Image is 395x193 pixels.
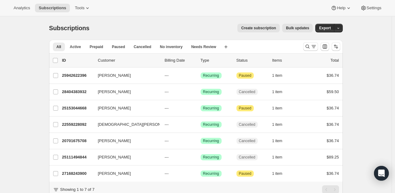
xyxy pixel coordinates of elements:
span: $36.74 [327,171,339,176]
p: Total [330,57,339,64]
p: Customer [98,57,160,64]
span: Needs Review [191,44,216,49]
span: Paused [239,73,252,78]
span: 1 item [272,122,282,127]
div: 28404383932[PERSON_NAME]---SuccessRecurringCancelled1 item$59.50 [62,88,339,96]
span: 1 item [272,89,282,94]
span: Settings [367,6,381,10]
span: --- [165,171,169,176]
button: 1 item [272,137,289,145]
span: Analytics [14,6,30,10]
div: Items [272,57,303,64]
span: Create subscription [241,26,276,31]
span: [PERSON_NAME] [98,170,131,177]
div: IDCustomerBilling DateTypeStatusItemsTotal [62,57,339,64]
span: Active [70,44,81,49]
button: 1 item [272,71,289,80]
button: Customize table column order and visibility [321,42,329,51]
span: $36.74 [327,73,339,78]
button: 1 item [272,169,289,178]
button: [PERSON_NAME] [94,152,156,162]
button: 1 item [272,104,289,113]
span: [DEMOGRAPHIC_DATA][PERSON_NAME] [98,121,176,128]
p: 28404383932 [62,89,93,95]
span: Tools [75,6,84,10]
button: [PERSON_NAME] [94,71,156,80]
button: Sort the results [332,42,340,51]
span: --- [165,122,169,127]
span: Cancelled [239,122,255,127]
button: [PERSON_NAME] [94,169,156,179]
button: Analytics [10,4,34,12]
div: 25111494844[PERSON_NAME]---SuccessRecurringCancelled1 item$89.25 [62,153,339,162]
button: Bulk updates [282,24,313,32]
span: $36.74 [327,138,339,143]
span: Recurring [203,89,219,94]
span: $59.50 [327,89,339,94]
span: $36.74 [327,106,339,110]
p: 22559228092 [62,121,93,128]
span: --- [165,73,169,78]
span: Subscriptions [39,6,66,10]
span: Prepaid [90,44,103,49]
span: [PERSON_NAME] [98,154,131,160]
div: 22559228092[DEMOGRAPHIC_DATA][PERSON_NAME]---SuccessRecurringCancelled1 item$36.74 [62,120,339,129]
span: $36.74 [327,122,339,127]
p: 25942622396 [62,72,93,79]
div: Open Intercom Messenger [374,166,389,181]
span: Recurring [203,138,219,143]
p: Showing 1 to 7 of 7 [60,187,95,193]
button: [PERSON_NAME] [94,103,156,113]
span: 1 item [272,106,282,111]
span: Help [337,6,345,10]
span: Recurring [203,155,219,160]
span: [PERSON_NAME] [98,89,131,95]
button: [PERSON_NAME] [94,136,156,146]
div: 27168243900[PERSON_NAME]---SuccessRecurringAttentionPaused1 item$36.74 [62,169,339,178]
p: 25111494844 [62,154,93,160]
span: --- [165,89,169,94]
button: [DEMOGRAPHIC_DATA][PERSON_NAME] [94,120,156,129]
div: 25153044668[PERSON_NAME]---SuccessRecurringAttentionPaused1 item$36.74 [62,104,339,113]
span: [PERSON_NAME] [98,138,131,144]
span: All [57,44,61,49]
button: Tools [71,4,94,12]
span: Export [319,26,331,31]
button: Create subscription [237,24,280,32]
span: Subscriptions [49,25,90,31]
span: Cancelled [134,44,151,49]
span: Paused [239,171,252,176]
button: Settings [357,4,385,12]
span: Bulk updates [286,26,309,31]
button: 1 item [272,153,289,162]
button: [PERSON_NAME] [94,87,156,97]
span: Recurring [203,73,219,78]
div: 25942622396[PERSON_NAME]---SuccessRecurringAttentionPaused1 item$36.74 [62,71,339,80]
div: Type [201,57,231,64]
span: [PERSON_NAME] [98,72,131,79]
button: Help [327,4,355,12]
span: --- [165,106,169,110]
span: 1 item [272,73,282,78]
span: Paused [239,106,252,111]
span: --- [165,138,169,143]
span: $89.25 [327,155,339,159]
button: 1 item [272,120,289,129]
p: 25153044668 [62,105,93,111]
span: Recurring [203,106,219,111]
div: 20701675708[PERSON_NAME]---SuccessRecurringCancelled1 item$36.74 [62,137,339,145]
p: ID [62,57,93,64]
span: 1 item [272,138,282,143]
button: Subscriptions [35,4,70,12]
span: Cancelled [239,89,255,94]
span: [PERSON_NAME] [98,105,131,111]
button: Export [315,24,334,32]
button: Search and filter results [303,42,318,51]
span: Recurring [203,171,219,176]
span: Recurring [203,122,219,127]
span: Cancelled [239,138,255,143]
span: 1 item [272,155,282,160]
span: 1 item [272,171,282,176]
p: 20701675708 [62,138,93,144]
p: Status [236,57,267,64]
